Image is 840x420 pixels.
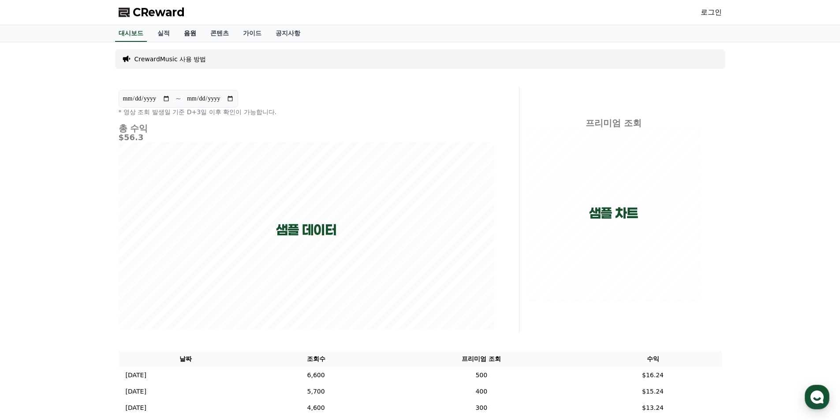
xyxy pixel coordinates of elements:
[150,25,177,42] a: 실적
[81,293,91,300] span: 대화
[136,293,147,300] span: 설정
[379,383,584,400] td: 400
[236,25,269,42] a: 가이드
[119,351,254,367] th: 날짜
[119,133,494,142] h5: $56.3
[253,400,379,416] td: 4,600
[584,351,722,367] th: 수익
[379,351,584,367] th: 프리미엄 조회
[126,371,146,380] p: [DATE]
[126,403,146,413] p: [DATE]
[379,400,584,416] td: 300
[584,383,722,400] td: $15.24
[58,279,114,301] a: 대화
[28,293,33,300] span: 홈
[276,222,336,238] p: 샘플 데이터
[133,5,185,19] span: CReward
[115,25,147,42] a: 대시보드
[584,367,722,383] td: $16.24
[269,25,307,42] a: 공지사항
[701,7,722,18] a: 로그인
[253,351,379,367] th: 조회수
[119,108,494,116] p: * 영상 조회 발생일 기준 D+3일 이후 확인이 가능합니다.
[589,205,638,221] p: 샘플 차트
[253,383,379,400] td: 5,700
[379,367,584,383] td: 500
[119,123,494,133] h4: 총 수익
[253,367,379,383] td: 6,600
[177,25,203,42] a: 음원
[126,387,146,396] p: [DATE]
[3,279,58,301] a: 홈
[203,25,236,42] a: 콘텐츠
[119,5,185,19] a: CReward
[584,400,722,416] td: $13.24
[114,279,169,301] a: 설정
[134,55,206,63] a: CrewardMusic 사용 방법
[175,93,181,104] p: ~
[526,118,701,128] h4: 프리미엄 조회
